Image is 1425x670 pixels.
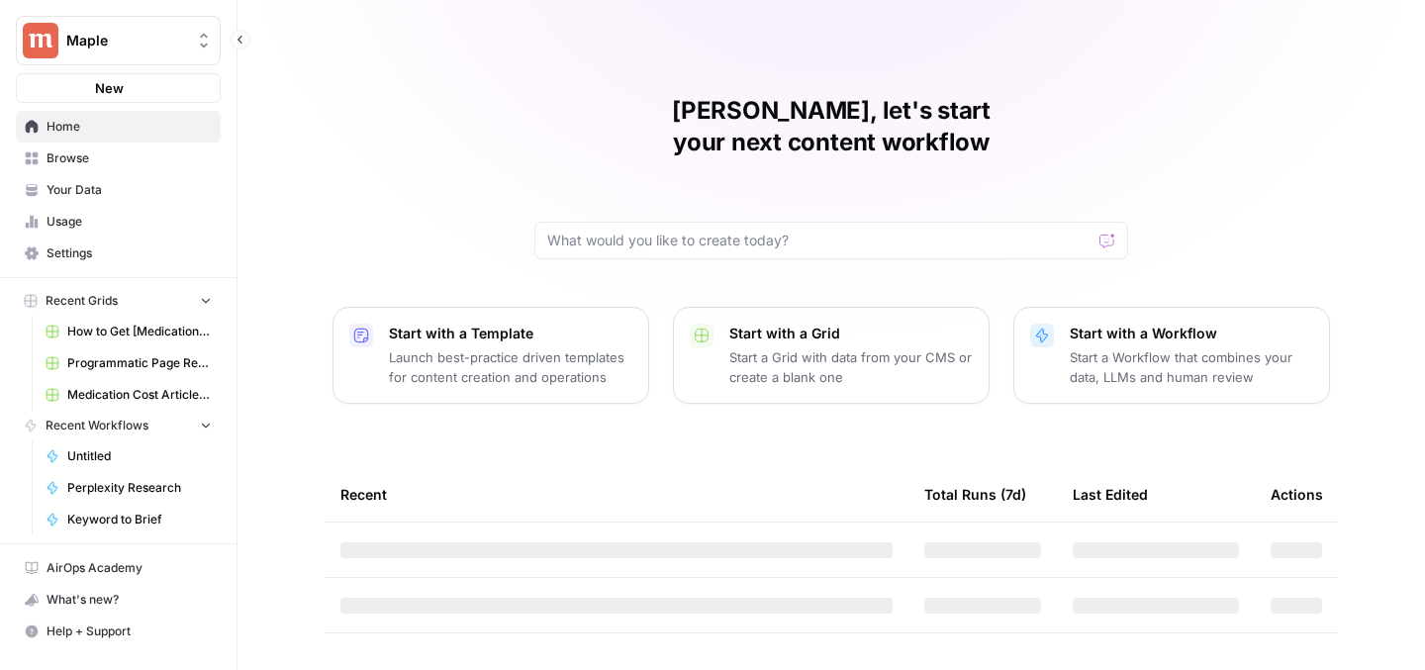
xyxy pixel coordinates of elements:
[16,111,221,143] a: Home
[16,73,221,103] button: New
[47,149,212,167] span: Browse
[16,411,221,440] button: Recent Workflows
[332,307,649,404] button: Start with a TemplateLaunch best-practice driven templates for content creation and operations
[1013,307,1330,404] button: Start with a WorkflowStart a Workflow that combines your data, LLMs and human review
[47,213,212,231] span: Usage
[47,244,212,262] span: Settings
[47,118,212,136] span: Home
[16,238,221,269] a: Settings
[534,95,1128,158] h1: [PERSON_NAME], let's start your next content workflow
[389,347,632,387] p: Launch best-practice driven templates for content creation and operations
[23,23,58,58] img: Maple Logo
[37,379,221,411] a: Medication Cost Articles Grid
[340,467,893,522] div: Recent
[16,584,221,616] button: What's new?
[16,552,221,584] a: AirOps Academy
[1070,324,1313,343] p: Start with a Workflow
[47,181,212,199] span: Your Data
[16,143,221,174] a: Browse
[16,16,221,65] button: Workspace: Maple
[95,78,124,98] span: New
[1070,347,1313,387] p: Start a Workflow that combines your data, LLMs and human review
[67,511,212,528] span: Keyword to Brief
[46,417,148,434] span: Recent Workflows
[37,504,221,535] a: Keyword to Brief
[16,286,221,316] button: Recent Grids
[46,292,118,310] span: Recent Grids
[67,354,212,372] span: Programmatic Page Refresh
[47,559,212,577] span: AirOps Academy
[16,616,221,647] button: Help + Support
[37,316,221,347] a: How to Get [Medication] Articles Grid
[16,174,221,206] a: Your Data
[924,467,1026,522] div: Total Runs (7d)
[37,472,221,504] a: Perplexity Research
[17,585,220,615] div: What's new?
[67,479,212,497] span: Perplexity Research
[47,622,212,640] span: Help + Support
[1073,467,1148,522] div: Last Edited
[389,324,632,343] p: Start with a Template
[729,324,973,343] p: Start with a Grid
[66,31,186,50] span: Maple
[67,447,212,465] span: Untitled
[673,307,990,404] button: Start with a GridStart a Grid with data from your CMS or create a blank one
[37,347,221,379] a: Programmatic Page Refresh
[1271,467,1323,522] div: Actions
[67,386,212,404] span: Medication Cost Articles Grid
[37,440,221,472] a: Untitled
[16,206,221,238] a: Usage
[729,347,973,387] p: Start a Grid with data from your CMS or create a blank one
[547,231,1092,250] input: What would you like to create today?
[67,323,212,340] span: How to Get [Medication] Articles Grid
